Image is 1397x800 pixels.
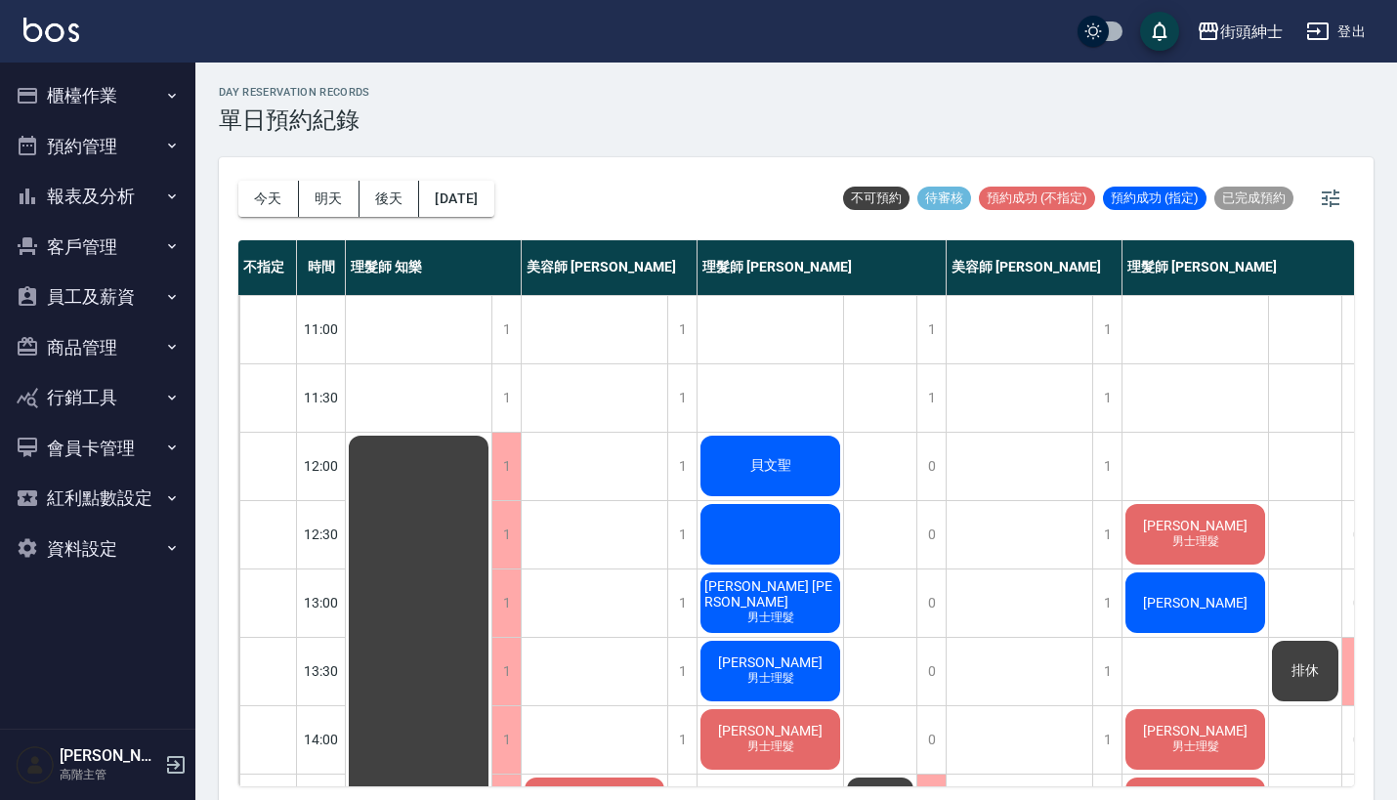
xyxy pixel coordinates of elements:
span: [PERSON_NAME] [714,654,826,670]
span: 預約成功 (不指定) [979,189,1095,207]
button: 登出 [1298,14,1374,50]
span: [PERSON_NAME] [1139,723,1251,738]
div: 0 [916,433,946,500]
div: 1 [1092,569,1122,637]
h5: [PERSON_NAME] [60,746,159,766]
div: 理髮師 [PERSON_NAME] [1122,240,1372,295]
div: 1 [491,433,521,500]
button: 資料設定 [8,524,188,574]
div: 1 [1092,501,1122,568]
div: 理髮師 [PERSON_NAME] [698,240,947,295]
img: Person [16,745,55,784]
div: 12:30 [297,500,346,568]
div: 街頭紳士 [1220,20,1283,44]
span: 男士理髮 [743,738,798,755]
span: [PERSON_NAME] [1139,518,1251,533]
div: 1 [667,296,697,363]
div: 1 [916,296,946,363]
span: [PERSON_NAME] [714,723,826,738]
div: 1 [667,638,697,705]
div: 1 [916,364,946,432]
img: Logo [23,18,79,42]
span: 男士理髮 [743,670,798,687]
div: 0 [916,569,946,637]
div: 14:00 [297,705,346,774]
button: 客戶管理 [8,222,188,273]
button: 員工及薪資 [8,272,188,322]
span: 預約成功 (指定) [1103,189,1206,207]
span: 男士理髮 [1168,738,1223,755]
div: 美容師 [PERSON_NAME] [522,240,698,295]
button: 後天 [360,181,420,217]
button: 商品管理 [8,322,188,373]
div: 1 [491,296,521,363]
div: 1 [1092,638,1122,705]
h3: 單日預約紀錄 [219,106,370,134]
div: 1 [491,706,521,774]
div: 0 [916,501,946,568]
button: 預約管理 [8,121,188,172]
div: 1 [491,638,521,705]
button: 行銷工具 [8,372,188,423]
span: 貝文聖 [746,457,795,475]
div: 不指定 [238,240,297,295]
div: 13:30 [297,637,346,705]
div: 1 [1092,296,1122,363]
button: [DATE] [419,181,493,217]
div: 1 [667,501,697,568]
p: 高階主管 [60,766,159,783]
button: 會員卡管理 [8,423,188,474]
span: [PERSON_NAME] [PERSON_NAME] [700,578,840,610]
div: 11:00 [297,295,346,363]
span: 男士理髮 [1168,533,1223,550]
div: 1 [491,569,521,637]
span: 排休 [1288,662,1323,680]
div: 1 [491,501,521,568]
button: 今天 [238,181,299,217]
div: 1 [667,706,697,774]
div: 1 [491,364,521,432]
button: 街頭紳士 [1189,12,1291,52]
span: 已完成預約 [1214,189,1293,207]
div: 美容師 [PERSON_NAME] [947,240,1122,295]
div: 1 [1092,364,1122,432]
button: 紅利點數設定 [8,473,188,524]
div: 13:00 [297,568,346,637]
span: 待審核 [917,189,971,207]
h2: day Reservation records [219,86,370,99]
button: save [1140,12,1179,51]
div: 理髮師 知樂 [346,240,522,295]
button: 明天 [299,181,360,217]
div: 1 [667,433,697,500]
button: 櫃檯作業 [8,70,188,121]
div: 12:00 [297,432,346,500]
div: 0 [916,638,946,705]
div: 1 [1092,433,1122,500]
div: 1 [667,364,697,432]
div: 11:30 [297,363,346,432]
div: 0 [916,706,946,774]
span: 男士理髮 [743,610,798,626]
div: 時間 [297,240,346,295]
div: 1 [667,569,697,637]
div: 1 [1092,706,1122,774]
button: 報表及分析 [8,171,188,222]
span: [PERSON_NAME] [1139,595,1251,611]
span: 不可預約 [843,189,910,207]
